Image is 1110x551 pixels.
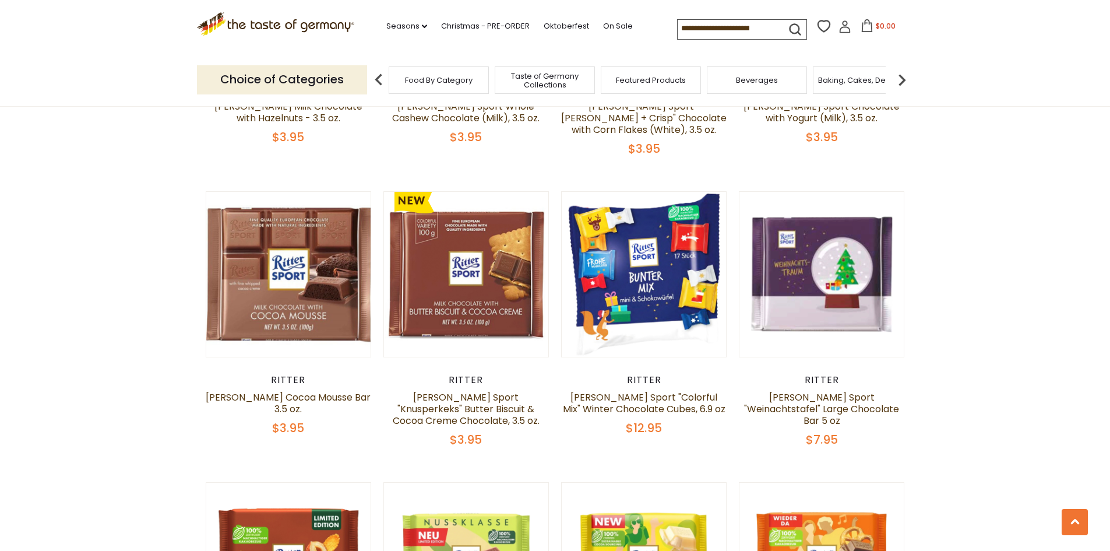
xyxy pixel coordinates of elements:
a: Taste of Germany Collections [498,72,591,89]
span: $7.95 [806,431,838,448]
p: Choice of Categories [197,65,367,94]
a: Featured Products [616,76,686,85]
a: Christmas - PRE-ORDER [441,20,530,33]
button: $0.00 [854,19,903,37]
div: Ritter [739,374,905,386]
span: $3.95 [272,129,304,145]
a: [PERSON_NAME] Milk Chocolate with Hazelnuts - 3.5 oz. [214,100,362,125]
span: $12.95 [626,420,662,436]
a: Seasons [386,20,427,33]
a: Baking, Cakes, Desserts [818,76,908,85]
a: [PERSON_NAME] Sport Chocolate with Yogurt (Milk), 3.5 oz. [743,100,900,125]
img: Ritter [384,192,549,357]
a: Oktoberfest [544,20,589,33]
div: Ritter [383,374,549,386]
img: Ritter [206,192,371,357]
div: Ritter [561,374,727,386]
img: next arrow [890,68,914,92]
img: Ritter [562,192,727,357]
a: Beverages [736,76,778,85]
a: Food By Category [405,76,473,85]
a: [PERSON_NAME] Sport "[PERSON_NAME] + Crisp" Chocolate with Corn Flakes (White), 3.5 oz. [561,100,727,136]
span: $3.95 [450,431,482,448]
img: Ritter [739,192,904,357]
span: $3.95 [806,129,838,145]
a: [PERSON_NAME] Sport Whole Cashew Chocolate (Milk), 3.5 oz. [392,100,540,125]
img: previous arrow [367,68,390,92]
span: $3.95 [272,420,304,436]
a: [PERSON_NAME] Sport "Knusperkeks" Butter Biscuit & Cocoa Creme Chocolate, 3.5 oz. [393,391,540,427]
span: $3.95 [628,141,660,157]
a: [PERSON_NAME] Sport "Weinachtstafel" Large Chocolate Bar 5 oz [744,391,899,427]
div: Ritter [206,374,372,386]
a: [PERSON_NAME] Cocoa Mousse Bar 3.5 oz. [206,391,371,416]
span: $0.00 [876,21,896,31]
span: $3.95 [450,129,482,145]
a: On Sale [603,20,633,33]
a: [PERSON_NAME] Sport "Colorful Mix" Winter Chocolate Cubes, 6.9 oz [563,391,725,416]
